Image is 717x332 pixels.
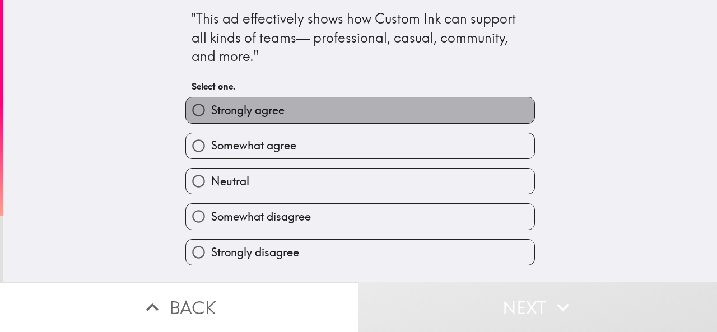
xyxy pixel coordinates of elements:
[211,209,311,225] span: Somewhat disagree
[186,240,534,265] button: Strongly disagree
[186,169,534,194] button: Neutral
[211,174,249,189] span: Neutral
[186,97,534,123] button: Strongly agree
[192,80,529,92] h6: Select one.
[192,10,529,66] div: "This ad effectively shows how Custom Ink can support all kinds of teams— professional, casual, c...
[211,102,285,118] span: Strongly agree
[211,138,296,153] span: Somewhat agree
[186,133,534,158] button: Somewhat agree
[358,282,717,332] button: Next
[211,245,299,260] span: Strongly disagree
[186,204,534,229] button: Somewhat disagree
